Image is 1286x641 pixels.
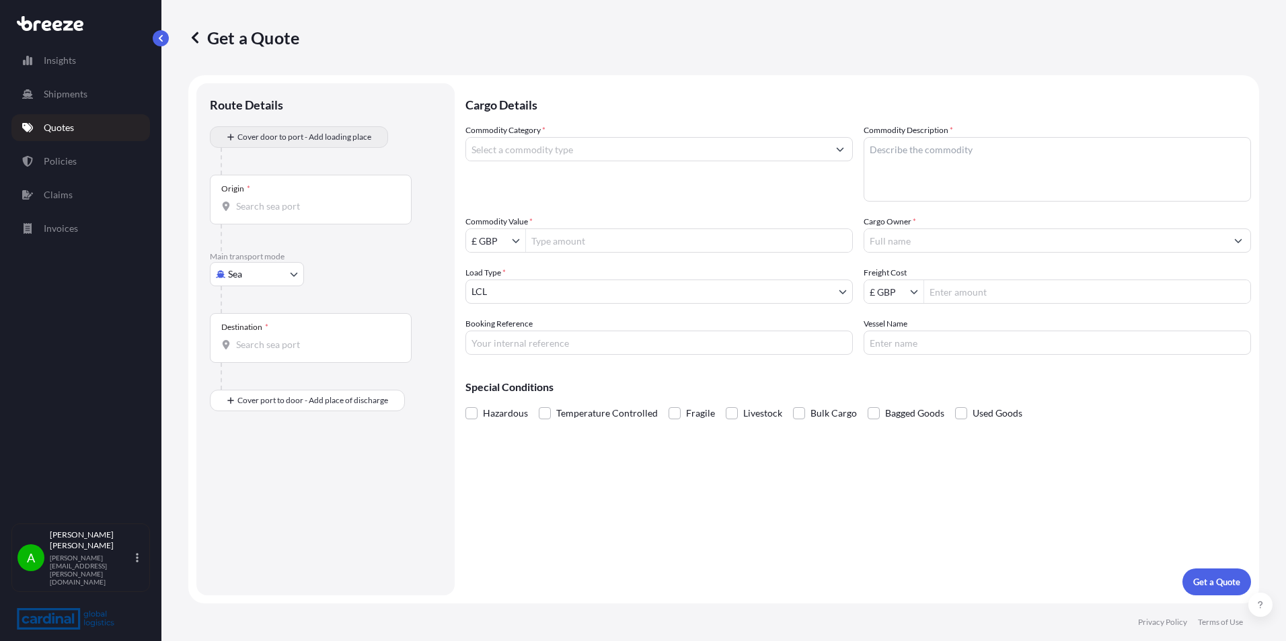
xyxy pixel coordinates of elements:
[27,551,35,564] span: A
[556,403,658,423] span: Temperature Controlled
[465,331,853,355] input: Your internal reference
[210,97,283,113] p: Route Details
[465,382,1251,392] p: Special Conditions
[236,200,395,213] input: Origin
[1182,568,1251,595] button: Get a Quote
[465,280,853,304] button: LCL
[44,155,77,168] p: Policies
[237,130,371,144] span: Cover door to port - Add loading place
[188,27,299,48] p: Get a Quote
[465,124,545,137] label: Commodity Category
[210,390,405,411] button: Cover port to door - Add place of discharge
[44,188,73,202] p: Claims
[237,394,388,407] span: Cover port to door - Add place of discharge
[221,183,250,194] div: Origin
[466,137,828,161] input: Select a commodity type
[50,554,133,586] p: [PERSON_NAME][EMAIL_ADDRESS][PERSON_NAME][DOMAIN_NAME]
[210,262,304,286] button: Select transport
[483,403,528,423] span: Hazardous
[1138,617,1187,628] a: Privacy Policy
[44,121,74,134] p: Quotes
[11,81,150,108] a: Shipments
[1226,228,1250,253] button: Show suggestions
[465,317,533,331] label: Booking Reference
[910,285,923,298] button: Show suggestions
[17,608,114,630] img: organization-logo
[864,331,1251,355] input: Enter name
[471,285,487,298] span: LCL
[11,181,150,208] a: Claims
[864,215,916,228] label: Cargo Owner
[50,529,133,551] p: [PERSON_NAME] [PERSON_NAME]
[864,228,1226,253] input: Full name
[828,137,852,161] button: Show suggestions
[11,215,150,242] a: Invoices
[1198,617,1243,628] a: Terms of Use
[465,83,1251,124] p: Cargo Details
[864,317,907,331] label: Vessel Name
[864,124,953,137] label: Commodity Description
[228,267,242,281] span: Sea
[465,266,506,280] span: Load Type
[236,338,395,351] input: Destination
[810,403,857,423] span: Bulk Cargo
[44,222,78,235] p: Invoices
[465,215,533,228] label: Commodity Value
[512,234,525,247] button: Show suggestions
[864,280,910,304] input: Freight Cost
[11,148,150,175] a: Policies
[864,266,907,280] label: Freight Cost
[44,54,76,67] p: Insights
[466,228,512,253] input: Commodity Value
[210,251,441,262] p: Main transport mode
[885,403,944,423] span: Bagged Goods
[210,126,388,148] button: Cover door to port - Add loading place
[743,403,782,423] span: Livestock
[686,403,715,423] span: Fragile
[1193,575,1240,589] p: Get a Quote
[44,87,87,101] p: Shipments
[11,47,150,74] a: Insights
[924,280,1250,304] input: Enter amount
[526,228,852,253] input: Type amount
[11,114,150,141] a: Quotes
[973,403,1022,423] span: Used Goods
[221,322,268,333] div: Destination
